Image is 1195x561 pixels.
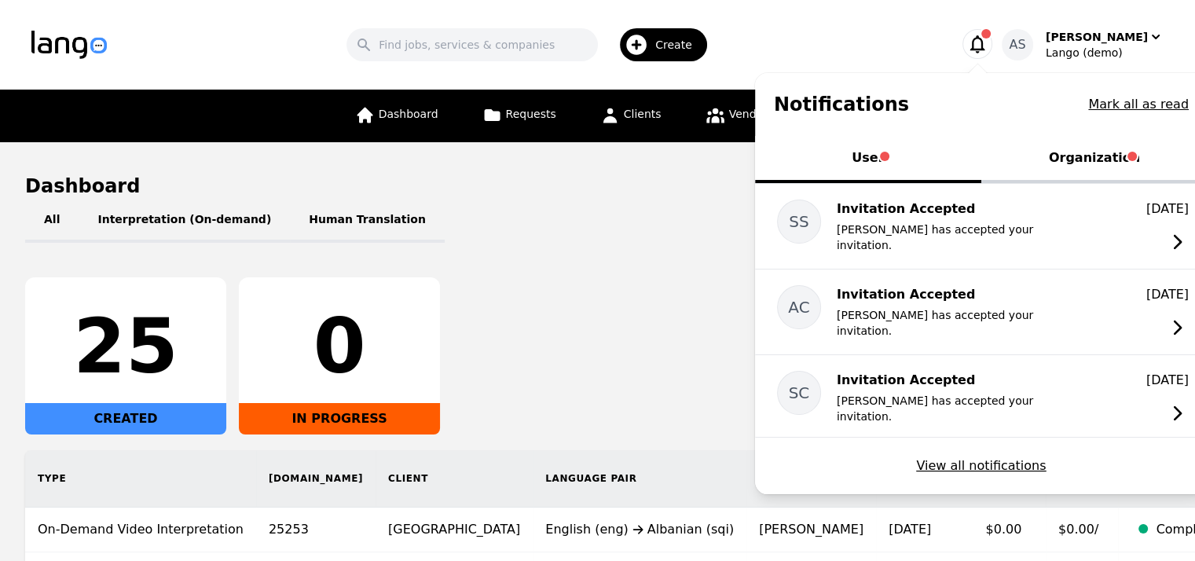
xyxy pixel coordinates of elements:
div: 0 [251,309,427,384]
span: Clients [624,108,662,120]
time: [DATE] [889,522,931,537]
p: [PERSON_NAME] has accepted your invitation. [837,393,1088,424]
td: [GEOGRAPHIC_DATA] [376,508,533,552]
div: [PERSON_NAME] [1046,29,1148,45]
h1: Dashboard [25,174,1170,199]
div: English (eng) Albanian (sqi) [545,520,734,539]
span: Requests [506,108,556,120]
time: [DATE] [1146,201,1189,216]
span: AS [1009,35,1025,54]
th: Language Pair [533,450,746,508]
th: [DOMAIN_NAME] [256,450,376,508]
td: 25253 [256,508,376,552]
time: [DATE] [1146,287,1189,302]
span: Create [655,37,703,53]
p: Invitation Accepted [837,285,1088,304]
td: $0.00 [973,508,1046,552]
th: Type [25,450,256,508]
div: 25 [38,309,214,384]
button: Create [598,22,717,68]
div: Lango (demo) [1046,45,1164,60]
button: All [25,199,79,243]
span: Dashboard [379,108,438,120]
span: SS [789,211,808,233]
a: Requests [473,90,566,142]
span: SC [789,382,810,404]
th: Client [376,450,533,508]
img: Logo [31,31,107,59]
p: Invitation Accepted [837,200,1088,218]
button: Mark all as read [1088,95,1189,114]
div: IN PROGRESS [239,403,440,434]
input: Find jobs, services & companies [346,28,598,61]
time: [DATE] [1146,372,1189,387]
p: Invitation Accepted [837,371,1088,390]
button: AS[PERSON_NAME]Lango (demo) [1002,29,1164,60]
a: Vendors [696,90,783,142]
td: On-Demand Video Interpretation [25,508,256,552]
button: User [755,136,981,183]
a: Clients [591,90,671,142]
span: Vendors [729,108,773,120]
div: CREATED [25,403,226,434]
button: View all notifications [916,456,1046,475]
p: [PERSON_NAME] has accepted your invitation. [837,222,1088,253]
span: AC [788,296,809,318]
th: Requester [746,450,876,508]
td: [PERSON_NAME] [746,508,876,552]
button: Human Translation [290,199,445,243]
a: Dashboard [346,90,448,142]
button: Interpretation (On-demand) [79,199,290,243]
p: [PERSON_NAME] has accepted your invitation. [837,307,1088,339]
span: $0.00/ [1058,522,1098,537]
h1: Notifications [774,92,909,117]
